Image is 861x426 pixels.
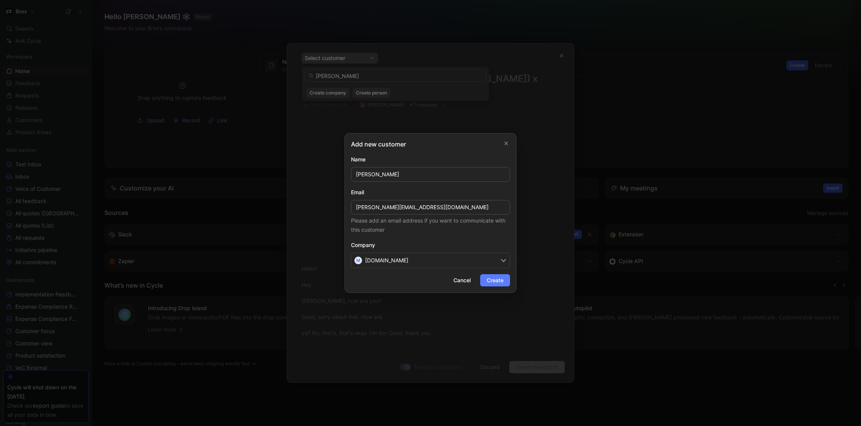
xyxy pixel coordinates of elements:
input: Customer name [351,167,510,182]
button: Create [480,274,510,286]
div: Please add an email address if you want to communicate with this customer [351,216,510,234]
div: Name [351,155,510,164]
button: Cancel [447,274,477,286]
input: Customer email [351,200,510,215]
h2: Add new customer [351,140,406,149]
div: M [354,257,362,264]
span: Cancel [453,276,471,285]
div: Email [351,188,510,197]
button: M[DOMAIN_NAME] [351,253,510,268]
h2: Company [351,241,510,250]
span: Create [487,276,504,285]
span: [DOMAIN_NAME] [354,256,408,265]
